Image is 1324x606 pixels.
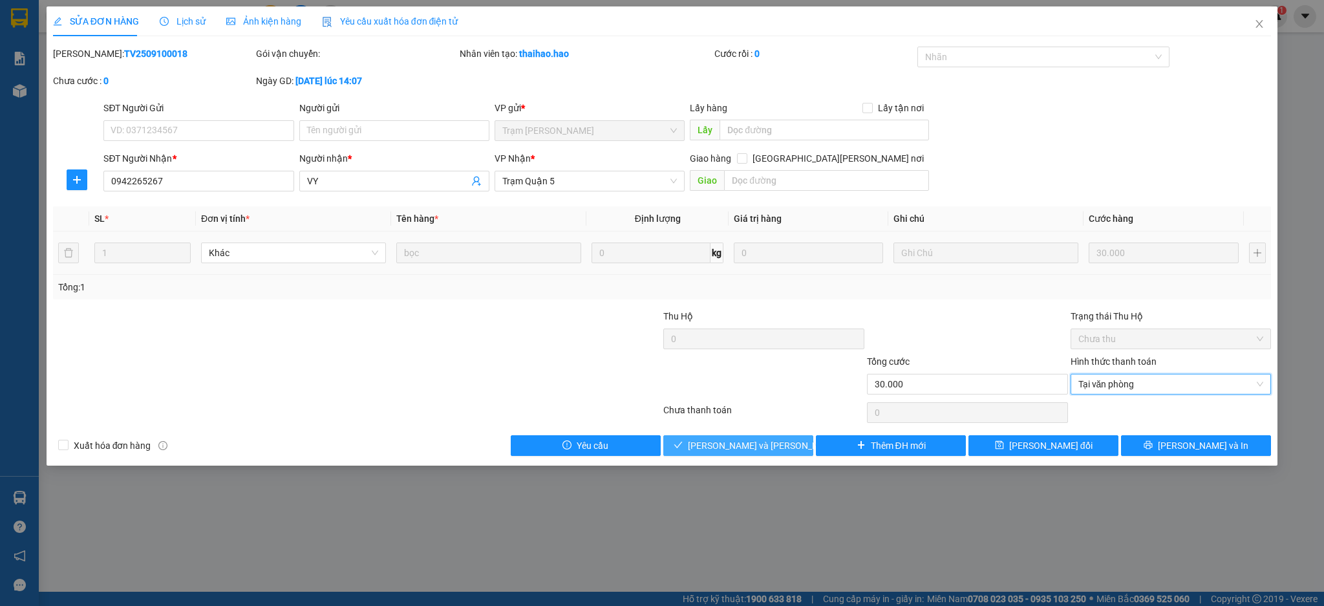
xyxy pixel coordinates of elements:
[724,170,929,191] input: Dọc đường
[734,213,782,224] span: Giá trị hàng
[67,169,87,190] button: plus
[519,49,569,59] b: thaihao.hao
[495,101,685,115] div: VP gửi
[663,435,813,456] button: check[PERSON_NAME] và [PERSON_NAME] hàng
[299,151,489,166] div: Người nhận
[94,213,105,224] span: SL
[995,440,1004,451] span: save
[1121,435,1271,456] button: printer[PERSON_NAME] và In
[226,16,301,27] span: Ảnh kiện hàng
[322,17,332,27] img: icon
[1078,329,1264,349] span: Chưa thu
[58,243,79,263] button: delete
[201,213,250,224] span: Đơn vị tính
[53,47,254,61] div: [PERSON_NAME]:
[322,16,458,27] span: Yêu cầu xuất hóa đơn điện tử
[1144,440,1153,451] span: printer
[502,171,677,191] span: Trạm Quận 5
[688,438,862,453] span: [PERSON_NAME] và [PERSON_NAME] hàng
[867,356,910,367] span: Tổng cước
[871,438,926,453] span: Thêm ĐH mới
[888,206,1084,232] th: Ghi chú
[674,440,683,451] span: check
[1009,438,1093,453] span: [PERSON_NAME] đổi
[1071,309,1272,323] div: Trạng thái Thu Hộ
[53,74,254,88] div: Chưa cước :
[690,153,731,164] span: Giao hàng
[734,243,883,263] input: 0
[256,47,457,61] div: Gói vận chuyển:
[690,120,720,140] span: Lấy
[103,101,294,115] div: SĐT Người Gửi
[226,17,235,26] span: picture
[58,280,511,294] div: Tổng: 1
[720,120,929,140] input: Dọc đường
[396,213,438,224] span: Tên hàng
[158,441,167,450] span: info-circle
[103,151,294,166] div: SĐT Người Nhận
[690,170,724,191] span: Giao
[495,153,531,164] span: VP Nhận
[714,47,915,61] div: Cước rồi :
[67,175,87,185] span: plus
[256,74,457,88] div: Ngày GD:
[396,243,581,263] input: VD: Bàn, Ghế
[124,49,187,59] b: TV2509100018
[511,435,661,456] button: exclamation-circleYêu cầu
[754,49,760,59] b: 0
[857,440,866,451] span: plus
[635,213,681,224] span: Định lượng
[471,176,482,186] span: user-add
[460,47,711,61] div: Nhân viên tạo:
[1241,6,1277,43] button: Close
[710,243,723,263] span: kg
[690,103,727,113] span: Lấy hàng
[747,151,929,166] span: [GEOGRAPHIC_DATA][PERSON_NAME] nơi
[160,17,169,26] span: clock-circle
[662,403,866,426] div: Chưa thanh toán
[502,121,677,140] span: Trạm Tắc Vân
[69,438,156,453] span: Xuất hóa đơn hàng
[663,311,693,321] span: Thu Hộ
[209,243,378,263] span: Khác
[1254,19,1265,29] span: close
[1249,243,1266,263] button: plus
[1158,438,1248,453] span: [PERSON_NAME] và In
[295,76,362,86] b: [DATE] lúc 14:07
[816,435,966,456] button: plusThêm ĐH mới
[873,101,929,115] span: Lấy tận nơi
[299,101,489,115] div: Người gửi
[53,16,139,27] span: SỬA ĐƠN HÀNG
[53,17,62,26] span: edit
[577,438,608,453] span: Yêu cầu
[160,16,206,27] span: Lịch sử
[103,76,109,86] b: 0
[968,435,1118,456] button: save[PERSON_NAME] đổi
[1071,356,1157,367] label: Hình thức thanh toán
[562,440,571,451] span: exclamation-circle
[1089,213,1133,224] span: Cước hàng
[893,243,1078,263] input: Ghi Chú
[1089,243,1238,263] input: 0
[1078,374,1264,394] span: Tại văn phòng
